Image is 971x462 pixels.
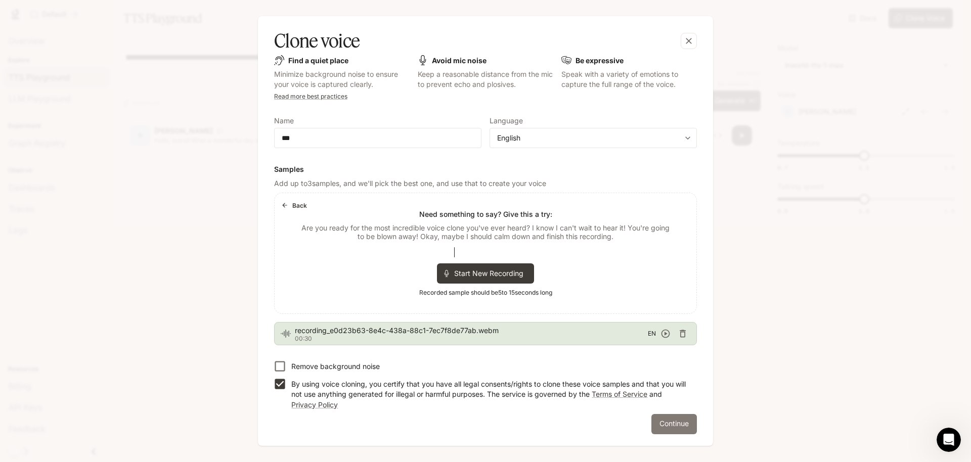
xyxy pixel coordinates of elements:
[274,69,410,89] p: Minimize background noise to ensure your voice is captured clearly.
[418,69,553,89] p: Keep a reasonable distance from the mic to prevent echo and plosives.
[299,223,672,241] p: Are you ready for the most incredible voice clone you've ever heard? I know I can't wait to hear ...
[291,379,689,409] p: By using voice cloning, you certify that you have all legal consents/rights to clone these voice ...
[291,361,380,372] p: Remove background noise
[274,93,347,100] a: Read more best practices
[288,56,348,65] b: Find a quiet place
[291,400,338,409] a: Privacy Policy
[561,69,697,89] p: Speak with a variety of emotions to capture the full range of the voice.
[648,329,656,339] span: EN
[274,28,360,54] h5: Clone voice
[454,268,530,279] span: Start New Recording
[592,390,647,398] a: Terms of Service
[279,197,311,213] button: Back
[937,428,961,452] iframe: Intercom live chat
[419,209,552,219] p: Need something to say? Give this a try:
[274,117,294,124] p: Name
[576,56,624,65] b: Be expressive
[295,336,648,342] p: 00:30
[497,133,680,143] div: English
[651,414,697,434] button: Continue
[295,326,648,336] span: recording_e0d23b63-8e4c-438a-88c1-7ec7f8de77ab.webm
[437,263,534,284] div: Start New Recording
[490,117,523,124] p: Language
[490,133,696,143] div: English
[274,178,697,189] p: Add up to 3 samples, and we'll pick the best one, and use that to create your voice
[274,164,697,174] h6: Samples
[419,288,552,298] span: Recorded sample should be 5 to 15 seconds long
[432,56,487,65] b: Avoid mic noise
